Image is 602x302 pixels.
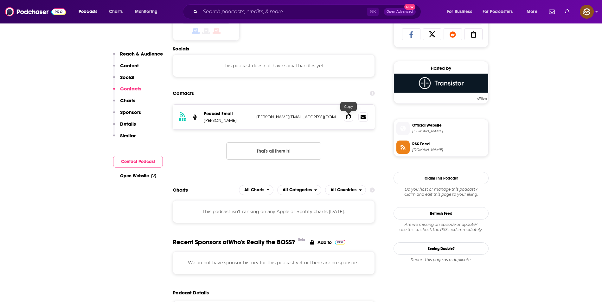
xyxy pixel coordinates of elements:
button: open menu [74,7,106,17]
span: More [527,7,537,16]
button: Reach & Audience [113,51,163,62]
div: Claim and edit this page to your liking. [394,187,489,197]
button: open menu [522,7,545,17]
p: Similar [120,133,136,139]
span: All Categories [283,188,312,192]
span: RSS Feed [412,141,486,147]
a: Transistor [394,74,488,100]
h2: Platforms [239,185,274,195]
div: Beta [298,238,305,242]
img: User Profile [580,5,594,19]
p: Add to [317,240,332,245]
span: Official Website [412,122,486,128]
h3: RSS [179,117,186,122]
button: open menu [239,185,274,195]
h2: Socials [173,46,375,52]
a: Official Website[DOMAIN_NAME] [396,122,486,135]
img: Podchaser - Follow, Share and Rate Podcasts [5,6,66,18]
button: Similar [113,133,136,144]
h2: Countries [325,185,366,195]
span: New [404,4,416,10]
span: Do you host or manage this podcast? [394,187,489,192]
div: This podcast does not have social handles yet. [173,54,375,77]
p: Contacts [120,86,141,92]
a: Share on Facebook [402,28,420,40]
button: Show profile menu [580,5,594,19]
div: Report this page as a duplicate. [394,257,489,262]
p: [PERSON_NAME] [204,118,251,123]
p: [PERSON_NAME][EMAIL_ADDRESS][DOMAIN_NAME] [256,114,339,120]
p: Social [120,74,134,80]
span: Recent Sponsors of Who's Really the BOSS? [173,238,295,246]
p: Sponsors [120,109,141,115]
span: feeds.transistor.fm [412,148,486,152]
button: Contacts [113,86,141,97]
span: ⌘ K [367,8,379,16]
a: Add to [310,238,345,246]
span: For Business [447,7,472,16]
button: Contact Podcast [113,156,163,167]
a: Copy Link [464,28,483,40]
button: open menu [478,7,522,17]
p: Content [120,62,139,69]
button: Nothing here. [226,142,321,160]
button: Open AdvancedNew [384,8,416,16]
a: Show notifications dropdown [562,6,572,17]
div: Are we missing an episode or update? Use this to check the RSS feed immediately. [394,222,489,232]
a: Charts [105,7,126,17]
input: Search podcasts, credits, & more... [200,7,367,17]
button: Social [113,74,134,86]
h2: Contacts [173,87,194,99]
p: Podcast Email [204,111,251,116]
span: Open Advanced [387,10,413,13]
span: For Podcasters [483,7,513,16]
span: dillonadvisors.com [412,129,486,134]
span: Podcasts [79,7,97,16]
a: Show notifications dropdown [547,6,557,17]
p: Reach & Audience [120,51,163,57]
button: Claim This Podcast [394,172,489,184]
button: open menu [443,7,480,17]
span: Monitoring [135,7,157,16]
p: Charts [120,97,135,103]
div: Copy [340,102,357,111]
a: Seeing Double? [394,242,489,255]
button: Refresh Feed [394,207,489,220]
span: All Countries [330,188,356,192]
div: This podcast isn't ranking on any Apple or Spotify charts [DATE]. [173,200,375,223]
div: Search podcasts, credits, & more... [189,4,427,19]
button: Details [113,121,136,133]
h2: Podcast Details [173,290,209,296]
span: Charts [109,7,123,16]
span: Affiliate [476,97,488,101]
p: We do not have sponsor history for this podcast yet or there are no sponsors. [181,259,367,266]
a: Share on Reddit [444,28,462,40]
h2: Charts [173,187,188,193]
button: open menu [277,185,321,195]
p: Details [120,121,136,127]
div: Hosted by [394,66,488,71]
button: Sponsors [113,109,141,121]
a: Open Website [120,173,156,179]
img: Pro Logo [335,240,345,245]
span: All Charts [244,188,264,192]
button: Charts [113,97,135,109]
button: open menu [131,7,166,17]
h2: Categories [277,185,321,195]
button: Content [113,62,139,74]
a: Share on X/Twitter [423,28,441,40]
span: Logged in as hey85204 [580,5,594,19]
a: RSS Feed[DOMAIN_NAME] [396,141,486,154]
img: Transistor [394,74,488,93]
button: open menu [325,185,366,195]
